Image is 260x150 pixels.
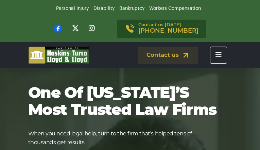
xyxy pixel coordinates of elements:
[119,6,144,11] a: Bankruptcy
[210,47,227,64] button: Toggle navigation
[138,47,198,64] a: Contact us
[149,6,201,11] a: Workers Compensation
[56,6,89,11] a: Personal Injury
[28,46,89,64] img: logo
[138,28,198,34] span: [PHONE_NUMBER]
[138,23,198,34] p: Contact us [DATE]
[28,85,219,119] h1: One of [US_STATE]’s most trusted law firms
[93,6,115,11] a: Disability
[28,129,219,147] p: When you need legal help, turn to the firm that’s helped tens of thousands get results.
[117,19,206,38] a: Contact us [DATE][PHONE_NUMBER]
